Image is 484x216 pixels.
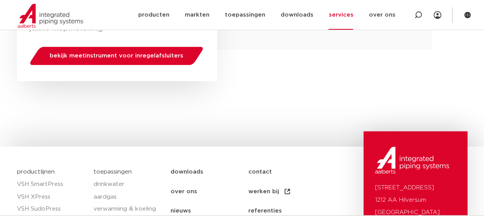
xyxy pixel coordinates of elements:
[248,182,325,201] a: werken bij
[94,191,163,203] a: aardgas
[29,12,186,32] span: bereken de juiste inregelafsluiter met de juiste klepinstelling
[17,191,86,203] a: VSH XPress
[171,182,248,201] a: over ons
[94,202,163,215] a: verwarming & koeling
[17,178,86,191] a: VSH SmartPress
[248,162,325,182] a: contact
[171,162,248,182] a: downloads
[17,202,86,215] a: VSH SudoPress
[17,169,55,175] a: productlijnen
[94,178,163,191] a: drinkwater
[50,53,183,59] span: bekijk meetinstrument voor inregelafsluiters
[94,169,132,175] a: toepassingen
